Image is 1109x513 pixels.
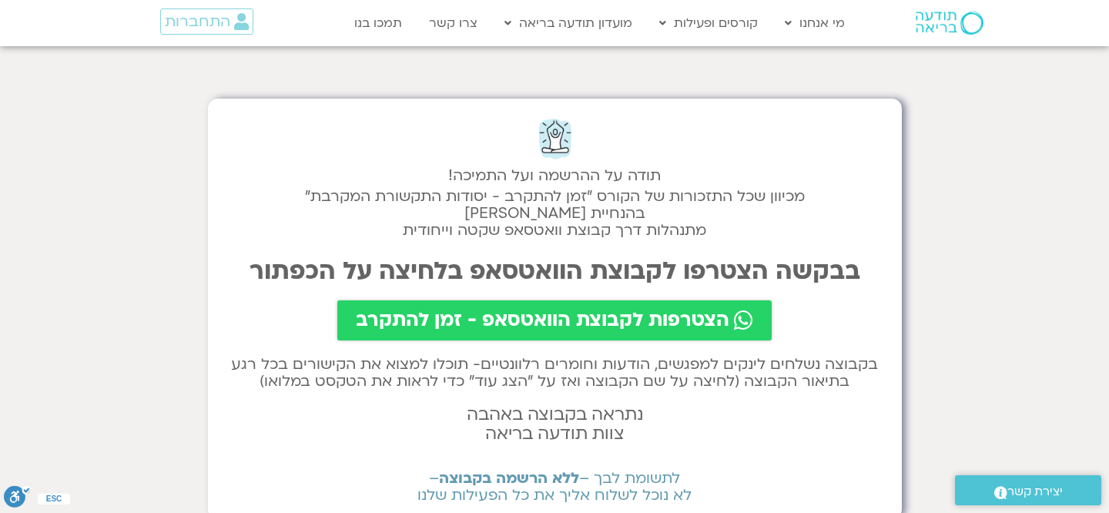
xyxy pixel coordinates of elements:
[916,12,983,35] img: תודעה בריאה
[497,8,640,38] a: מועדון תודעה בריאה
[165,13,230,30] span: התחברות
[1007,481,1063,502] span: יצירת קשר
[223,470,886,504] h2: לתשומת לבך – – לא נוכל לשלוח אליך את כל הפעילות שלנו
[439,468,579,488] b: ללא הרשמה בקבוצה
[356,310,729,331] span: הצטרפות לקבוצת הוואטסאפ - זמן להתקרב
[421,8,485,38] a: צרו קשר
[223,405,886,444] h2: נתראה בקבוצה באהבה צוות תודעה בריאה
[347,8,410,38] a: תמכו בנו
[223,188,886,239] h2: מכיוון שכל התזכורות של הקורס "זמן להתקרב - יסודות התקשורת המקרבת" בהנחיית [PERSON_NAME] מתנהלות ד...
[337,300,772,340] a: הצטרפות לקבוצת הוואטסאפ - זמן להתקרב
[160,8,253,35] a: התחברות
[223,356,886,390] h2: בקבוצה נשלחים לינקים למפגשים, הודעות וחומרים רלוונטיים- תוכלו למצוא את הקישורים בכל רגע בתיאור הק...
[777,8,853,38] a: מי אנחנו
[223,257,886,285] h2: בבקשה הצטרפו לקבוצת הוואטסאפ בלחיצה על הכפתור
[652,8,766,38] a: קורסים ופעילות
[955,475,1101,505] a: יצירת קשר
[223,175,886,176] h2: תודה על ההרשמה ועל התמיכה!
